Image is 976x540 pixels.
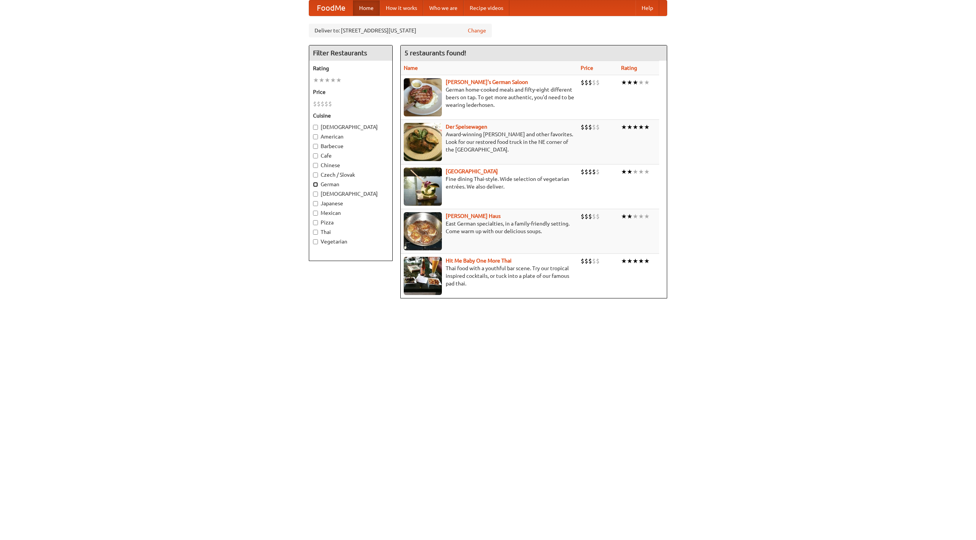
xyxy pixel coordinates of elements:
label: Czech / Slovak [313,171,388,179]
a: FoodMe [309,0,353,16]
li: ★ [621,78,627,87]
label: German [313,181,388,188]
li: $ [581,168,584,176]
li: $ [581,123,584,131]
a: Help [636,0,659,16]
li: ★ [632,257,638,265]
li: ★ [638,212,644,221]
li: $ [592,123,596,131]
label: [DEMOGRAPHIC_DATA] [313,123,388,131]
li: $ [588,168,592,176]
input: Cafe [313,153,318,158]
li: ★ [621,168,627,176]
b: [PERSON_NAME]'s German Saloon [446,79,528,85]
label: Pizza [313,219,388,226]
img: speisewagen.jpg [404,123,442,161]
input: American [313,134,318,139]
a: How it works [380,0,423,16]
a: [GEOGRAPHIC_DATA] [446,168,498,174]
li: $ [592,257,596,265]
a: Who we are [423,0,464,16]
label: Chinese [313,161,388,169]
li: $ [596,212,600,221]
ng-pluralize: 5 restaurants found! [405,49,466,56]
li: ★ [644,123,650,131]
li: ★ [621,123,627,131]
input: German [313,182,318,187]
li: $ [321,100,324,108]
input: [DEMOGRAPHIC_DATA] [313,125,318,130]
input: Czech / Slovak [313,172,318,177]
li: ★ [632,123,638,131]
a: Rating [621,65,637,71]
li: ★ [632,212,638,221]
label: [DEMOGRAPHIC_DATA] [313,190,388,198]
li: ★ [621,257,627,265]
li: ★ [319,76,324,84]
a: Recipe videos [464,0,509,16]
img: babythai.jpg [404,257,442,295]
li: ★ [621,212,627,221]
a: Home [353,0,380,16]
li: $ [588,78,592,87]
h5: Rating [313,64,388,72]
input: Chinese [313,163,318,168]
li: $ [317,100,321,108]
h5: Price [313,88,388,96]
p: Fine dining Thai-style. Wide selection of vegetarian entrées. We also deliver. [404,175,575,190]
li: $ [596,78,600,87]
li: $ [592,212,596,221]
input: Vegetarian [313,239,318,244]
li: $ [584,168,588,176]
label: Vegetarian [313,238,388,245]
li: ★ [632,78,638,87]
label: Cafe [313,152,388,160]
li: ★ [330,76,336,84]
h4: Filter Restaurants [309,45,392,61]
li: ★ [644,212,650,221]
li: $ [584,257,588,265]
label: Barbecue [313,142,388,150]
li: $ [588,257,592,265]
li: ★ [638,168,644,176]
li: ★ [632,168,638,176]
li: $ [584,78,588,87]
li: ★ [638,78,644,87]
li: $ [324,100,328,108]
p: East German specialties, in a family-friendly setting. Come warm up with our delicious soups. [404,220,575,235]
p: Thai food with a youthful bar scene. Try our tropical inspired cocktails, or tuck into a plate of... [404,264,575,287]
li: $ [313,100,317,108]
li: ★ [638,257,644,265]
a: Price [581,65,593,71]
label: Mexican [313,209,388,217]
a: Der Speisewagen [446,124,487,130]
li: $ [584,123,588,131]
label: American [313,133,388,140]
label: Thai [313,228,388,236]
li: $ [596,168,600,176]
li: ★ [627,168,632,176]
li: ★ [313,76,319,84]
input: Thai [313,230,318,235]
p: German home-cooked meals and fifty-eight different beers on tap. To get more authentic, you'd nee... [404,86,575,109]
a: Hit Me Baby One More Thai [446,258,512,264]
li: ★ [324,76,330,84]
h5: Cuisine [313,112,388,119]
li: $ [581,78,584,87]
li: $ [592,78,596,87]
li: ★ [627,257,632,265]
input: Mexican [313,211,318,216]
div: Deliver to: [STREET_ADDRESS][US_STATE] [309,24,492,37]
a: [PERSON_NAME] Haus [446,213,501,219]
li: $ [584,212,588,221]
p: Award-winning [PERSON_NAME] and other favorites. Look for our restored food truck in the NE corne... [404,131,575,153]
li: ★ [627,78,632,87]
li: ★ [336,76,342,84]
li: $ [581,212,584,221]
img: satay.jpg [404,168,442,206]
label: Japanese [313,200,388,207]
